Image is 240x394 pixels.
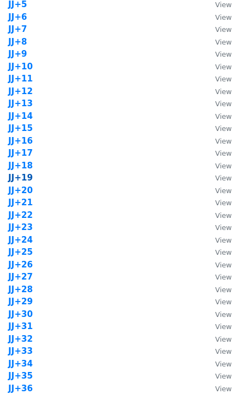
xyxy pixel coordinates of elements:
[8,111,33,121] a: JJ+14
[215,187,232,195] small: View
[215,25,232,34] small: View
[8,359,33,369] a: JJ+34
[204,12,232,22] a: View
[215,211,232,220] small: View
[215,124,232,133] small: View
[215,322,232,331] small: View
[8,198,33,207] a: JJ+21
[8,384,33,393] strong: JJ+36
[204,136,232,146] a: View
[215,261,232,269] small: View
[215,248,232,256] small: View
[8,284,33,294] a: JJ+28
[215,100,232,108] small: View
[8,49,27,59] a: JJ+9
[204,321,232,331] a: View
[204,334,232,344] a: View
[8,12,27,22] a: JJ+6
[8,173,33,183] a: JJ+19
[204,123,232,133] a: View
[8,210,33,220] a: JJ+22
[204,247,232,257] a: View
[8,98,33,108] a: JJ+13
[8,123,33,133] a: JJ+15
[204,198,232,207] a: View
[8,247,33,257] a: JJ+25
[215,273,232,281] small: View
[215,236,232,244] small: View
[8,148,33,158] a: JJ+17
[204,37,232,47] a: View
[215,335,232,343] small: View
[215,75,232,83] small: View
[215,50,232,58] small: View
[8,185,33,195] a: JJ+20
[204,24,232,34] a: View
[8,136,33,146] a: JJ+16
[204,297,232,307] a: View
[215,223,232,232] small: View
[204,222,232,232] a: View
[185,341,240,394] div: Chat Widget
[8,272,33,282] a: JJ+27
[8,260,33,270] a: JJ+26
[215,310,232,319] small: View
[8,371,33,381] strong: JJ+35
[215,286,232,294] small: View
[8,235,33,245] a: JJ+24
[8,321,33,331] strong: JJ+31
[215,13,232,21] small: View
[8,222,33,232] a: JJ+23
[204,62,232,72] a: View
[215,199,232,207] small: View
[204,111,232,121] a: View
[8,24,27,34] a: JJ+7
[8,74,33,84] a: JJ+11
[8,37,27,47] a: JJ+8
[204,272,232,282] a: View
[204,86,232,96] a: View
[215,137,232,145] small: View
[204,284,232,294] a: View
[204,260,232,270] a: View
[215,149,232,157] small: View
[8,297,33,307] a: JJ+29
[8,309,33,319] a: JJ+30
[215,38,232,46] small: View
[215,1,232,9] small: View
[204,74,232,84] a: View
[204,185,232,195] a: View
[8,86,33,96] a: JJ+12
[204,173,232,183] a: View
[8,62,33,72] a: JJ+10
[204,148,232,158] a: View
[215,174,232,182] small: View
[8,346,33,356] a: JJ+33
[8,161,33,171] a: JJ+18
[204,210,232,220] a: View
